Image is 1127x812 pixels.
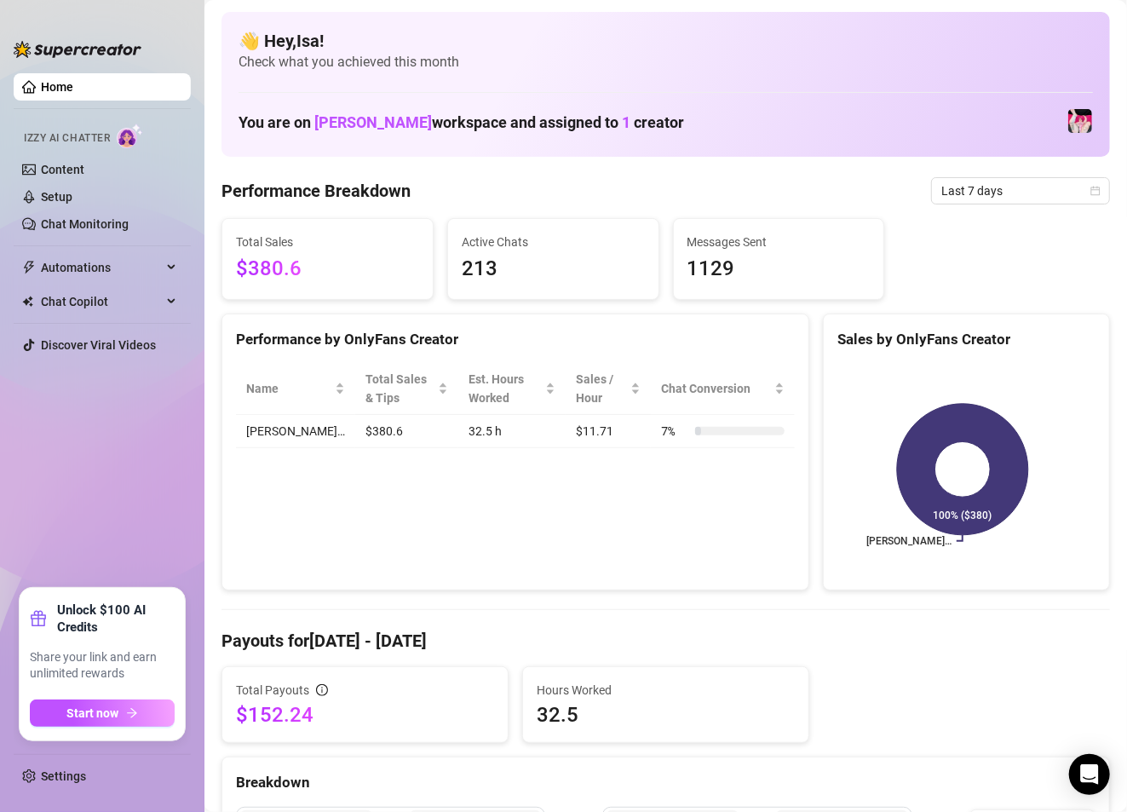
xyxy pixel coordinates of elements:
a: Chat Monitoring [41,217,129,231]
img: AI Chatter [117,124,143,148]
h4: 👋 Hey, Isa ! [239,29,1093,53]
strong: Unlock $100 AI Credits [57,602,175,636]
a: Discover Viral Videos [41,338,156,352]
span: info-circle [316,684,328,696]
a: Home [41,80,73,94]
span: Total Sales [236,233,419,251]
span: Name [246,379,331,398]
span: Start now [67,706,119,720]
span: 1129 [687,253,871,285]
h4: Performance Breakdown [221,179,411,203]
th: Chat Conversion [651,363,795,415]
span: Chat Copilot [41,288,162,315]
h1: You are on workspace and assigned to creator [239,113,684,132]
a: Setup [41,190,72,204]
text: [PERSON_NAME]… [866,535,952,547]
span: calendar [1090,186,1101,196]
img: Chat Copilot [22,296,33,308]
span: arrow-right [126,707,138,719]
h4: Payouts for [DATE] - [DATE] [221,629,1110,653]
span: Izzy AI Chatter [24,130,110,147]
th: Sales / Hour [566,363,651,415]
span: Total Sales & Tips [365,370,434,407]
span: Share your link and earn unlimited rewards [30,649,175,682]
a: Settings [41,769,86,783]
td: $380.6 [355,415,458,448]
span: 213 [462,253,645,285]
div: Breakdown [236,771,1095,794]
span: Automations [41,254,162,281]
button: Start nowarrow-right [30,700,175,727]
span: 1 [622,113,630,131]
div: Sales by OnlyFans Creator [837,328,1095,351]
span: Active Chats [462,233,645,251]
span: Messages Sent [687,233,871,251]
img: emopink69 [1068,109,1092,133]
img: logo-BBDzfeDw.svg [14,41,141,58]
span: thunderbolt [22,261,36,274]
span: 7 % [661,422,688,441]
span: [PERSON_NAME] [314,113,432,131]
td: [PERSON_NAME]… [236,415,355,448]
span: gift [30,610,47,627]
th: Total Sales & Tips [355,363,458,415]
div: Performance by OnlyFans Creator [236,328,795,351]
td: 32.5 h [458,415,566,448]
span: 32.5 [537,701,795,728]
span: Sales / Hour [576,370,627,407]
span: Hours Worked [537,681,795,700]
th: Name [236,363,355,415]
span: $380.6 [236,253,419,285]
span: Check what you achieved this month [239,53,1093,72]
div: Open Intercom Messenger [1069,754,1110,795]
td: $11.71 [566,415,651,448]
span: Total Payouts [236,681,309,700]
a: Content [41,163,84,176]
span: $152.24 [236,701,494,728]
span: Chat Conversion [661,379,771,398]
span: Last 7 days [941,178,1100,204]
div: Est. Hours Worked [469,370,542,407]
